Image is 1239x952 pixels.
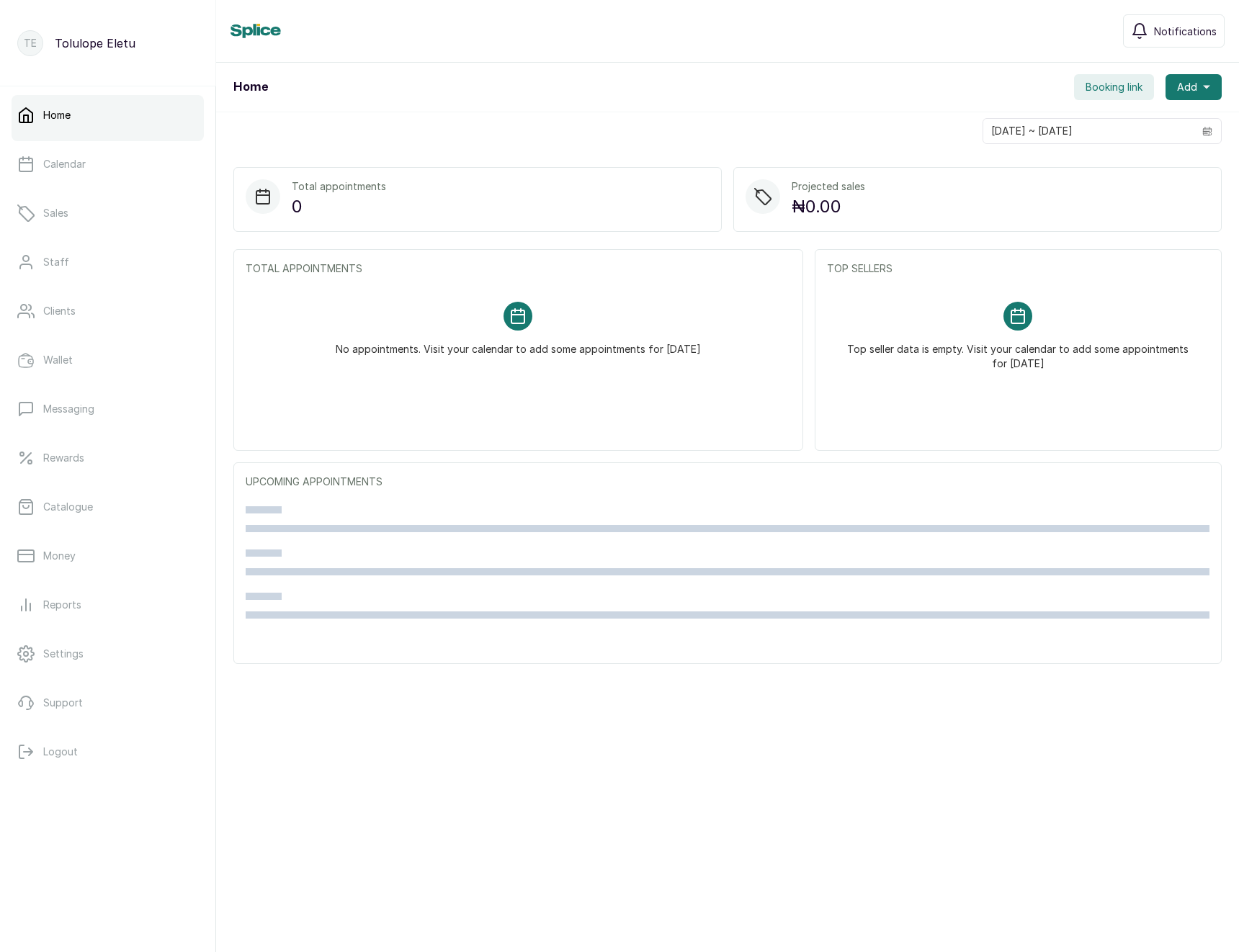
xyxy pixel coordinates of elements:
[12,585,204,625] a: Reports
[43,451,84,465] p: Rewards
[12,732,204,772] button: Logout
[792,194,865,220] p: ₦0.00
[12,340,204,380] a: Wallet
[12,144,204,184] a: Calendar
[24,36,37,50] p: TE
[292,179,386,194] p: Total appointments
[43,157,86,171] p: Calendar
[12,193,204,233] a: Sales
[55,35,135,52] p: Tolulope Eletu
[43,598,81,612] p: Reports
[233,78,268,96] h1: Home
[292,194,386,220] p: 0
[983,119,1194,143] input: Select date
[1166,74,1222,100] button: Add
[43,304,76,318] p: Clients
[43,500,93,514] p: Catalogue
[1154,24,1217,39] span: Notifications
[12,536,204,576] a: Money
[43,206,68,220] p: Sales
[792,179,865,194] p: Projected sales
[12,291,204,331] a: Clients
[1123,14,1225,48] button: Notifications
[12,95,204,135] a: Home
[12,487,204,527] a: Catalogue
[827,261,1209,276] p: TOP SELLERS
[43,696,83,710] p: Support
[1086,80,1142,94] span: Booking link
[43,745,78,759] p: Logout
[844,331,1192,371] p: Top seller data is empty. Visit your calendar to add some appointments for [DATE]
[43,402,94,416] p: Messaging
[246,475,1209,489] p: UPCOMING APPOINTMENTS
[246,261,791,276] p: TOTAL APPOINTMENTS
[336,331,701,356] p: No appointments. Visit your calendar to add some appointments for [DATE]
[1074,74,1154,100] button: Booking link
[43,255,69,269] p: Staff
[43,647,84,661] p: Settings
[12,634,204,674] a: Settings
[1177,80,1197,94] span: Add
[12,683,204,723] a: Support
[43,353,73,367] p: Wallet
[12,389,204,429] a: Messaging
[43,108,71,122] p: Home
[43,549,76,563] p: Money
[1202,126,1212,136] svg: calendar
[12,438,204,478] a: Rewards
[12,242,204,282] a: Staff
